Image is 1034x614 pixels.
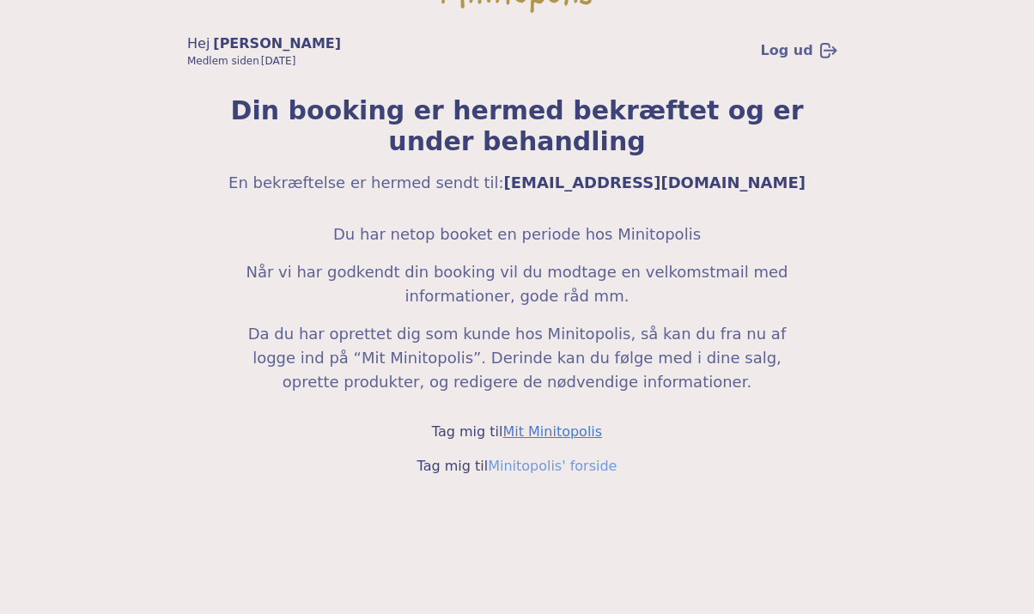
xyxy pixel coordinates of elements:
span: [EMAIL_ADDRESS][DOMAIN_NAME] [504,173,806,191]
span: Tag mig til [417,458,489,474]
span: [DATE] [261,55,296,67]
h5: Da du har oprettet dig som kunde hos Minitopolis, så kan du fra nu af logge ind på “Mit Minitopol... [228,322,806,394]
span: Log ud [761,40,813,61]
button: Log ud [751,34,847,67]
a: Minitopolis' forside [488,458,617,474]
span: Hej [187,33,210,54]
h5: En bekræftelse er hermed sendt til: [187,171,847,195]
span: [PERSON_NAME] [213,35,341,52]
h5: Når vi har godkendt din booking vil du modtage en velkomstmail med informationer, gode råd mm. [228,260,806,308]
span: Tag mig til [432,423,503,440]
span: Medlem siden [187,54,259,68]
a: Mit Minitopolis [502,423,602,440]
span: Din booking er hermed bekræftet og er under behandling [187,95,847,157]
h5: Du har netop booket en periode hos Minitopolis [228,222,806,246]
